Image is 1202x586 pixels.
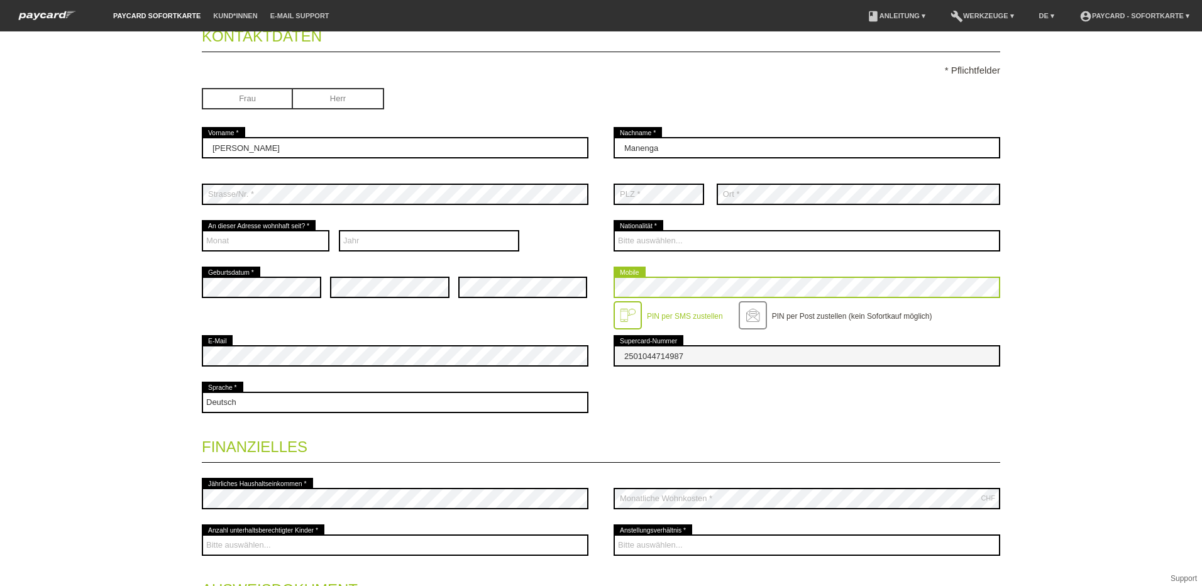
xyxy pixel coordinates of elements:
a: account_circlepaycard - Sofortkarte ▾ [1073,12,1196,19]
label: PIN per Post zustellen (kein Sofortkauf möglich) [772,312,932,321]
div: CHF [981,494,995,502]
a: paycard Sofortkarte [107,12,207,19]
a: buildWerkzeuge ▾ [944,12,1020,19]
legend: Kontaktdaten [202,15,1000,52]
i: build [951,10,963,23]
i: book [867,10,879,23]
a: DE ▾ [1033,12,1061,19]
label: PIN per SMS zustellen [647,312,723,321]
a: bookAnleitung ▾ [861,12,932,19]
a: Kund*innen [207,12,263,19]
a: Support [1171,574,1197,583]
a: paycard Sofortkarte [13,14,82,24]
img: paycard Sofortkarte [13,9,82,22]
a: E-Mail Support [264,12,336,19]
legend: Finanzielles [202,426,1000,463]
i: account_circle [1079,10,1092,23]
p: * Pflichtfelder [202,65,1000,75]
